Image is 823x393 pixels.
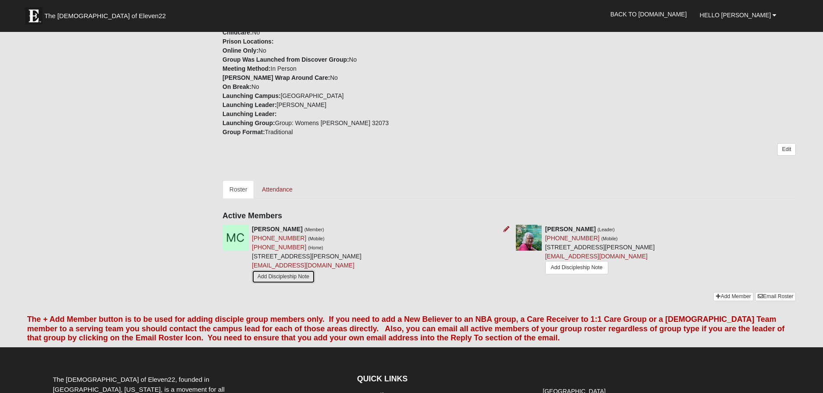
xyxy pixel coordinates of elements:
a: Add Member [713,292,753,301]
a: Edit [777,143,796,156]
small: (Mobile) [308,236,324,241]
strong: Launching Leader: [222,101,276,108]
a: [EMAIL_ADDRESS][DOMAIN_NAME] [545,253,648,260]
strong: On Break: [222,83,251,90]
div: [STREET_ADDRESS][PERSON_NAME] [545,225,655,277]
h4: Active Members [222,211,796,221]
span: The [DEMOGRAPHIC_DATA] of Eleven22 [44,12,166,20]
strong: [PERSON_NAME] [545,226,596,233]
font: The + Add Member button is to be used for adding disciple group members only. If you need to add ... [27,315,785,342]
a: [PHONE_NUMBER] [545,235,600,242]
a: [PHONE_NUMBER] [252,244,306,251]
img: Eleven22 logo [25,7,42,25]
small: (Home) [308,245,323,250]
strong: [PERSON_NAME] Wrap Around Care: [222,74,330,81]
a: Back to [DOMAIN_NAME] [604,3,693,25]
strong: Launching Group: [222,119,275,126]
div: [STREET_ADDRESS][PERSON_NAME] [252,225,362,286]
a: Add Discipleship Note [252,270,315,283]
span: Hello [PERSON_NAME] [700,12,771,19]
strong: Launching Campus: [222,92,281,99]
strong: Childcare: [222,29,252,36]
a: [EMAIL_ADDRESS][DOMAIN_NAME] [252,262,354,269]
a: [PHONE_NUMBER] [252,235,306,242]
a: Hello [PERSON_NAME] [693,4,783,26]
small: (Member) [304,227,324,232]
strong: Prison Locations: [222,38,273,45]
small: (Leader) [597,227,615,232]
h4: QUICK LINKS [357,374,527,384]
strong: Online Only: [222,47,258,54]
a: The [DEMOGRAPHIC_DATA] of Eleven22 [21,3,194,25]
strong: Group Format: [222,129,265,135]
strong: Launching Leader: [222,110,276,117]
a: Roster [222,180,254,198]
a: Attendance [255,180,299,198]
strong: Meeting Method: [222,65,270,72]
a: Email Roster [755,292,796,301]
strong: [PERSON_NAME] [252,226,302,233]
strong: Group Was Launched from Discover Group: [222,56,349,63]
small: (Mobile) [601,236,618,241]
a: Add Discipleship Note [545,261,608,274]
